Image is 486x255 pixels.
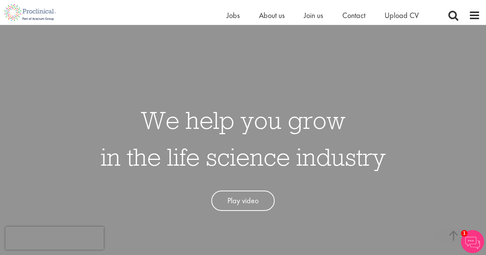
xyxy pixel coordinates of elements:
a: Contact [342,10,365,20]
img: Chatbot [461,230,484,253]
h1: We help you grow in the life science industry [101,102,386,175]
a: Play video [211,191,275,211]
span: 1 [461,230,468,237]
a: About us [259,10,285,20]
a: Jobs [227,10,240,20]
a: Upload CV [385,10,419,20]
a: Join us [304,10,323,20]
